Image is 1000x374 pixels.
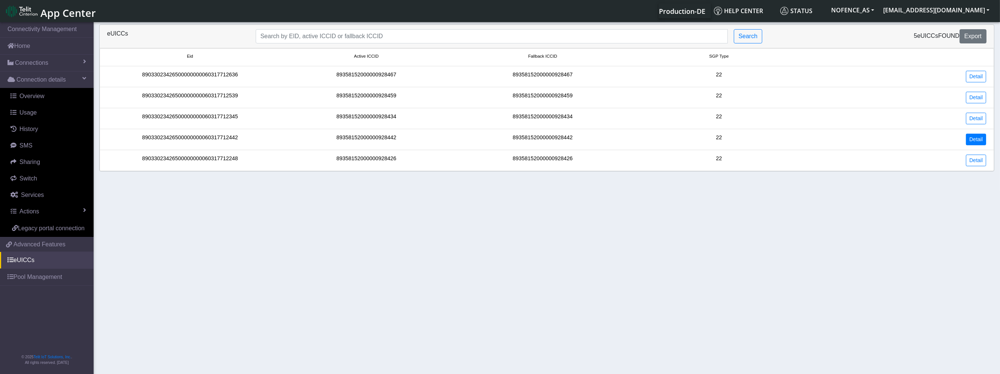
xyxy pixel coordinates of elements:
[278,113,455,124] div: 89358152000000928434
[13,240,66,249] span: Advanced Features
[19,208,39,215] span: Actions
[3,187,94,203] a: Services
[102,113,278,124] div: 89033023426500000000060317712345
[187,53,193,60] span: Eid
[19,109,37,116] span: Usage
[21,192,44,198] span: Services
[631,113,807,124] div: 22
[19,93,45,99] span: Overview
[16,75,66,84] span: Connection details
[631,134,807,145] div: 22
[528,53,557,60] span: Fallback ICCID
[3,154,94,170] a: Sharing
[455,134,631,145] div: 89358152000000928442
[19,142,33,149] span: SMS
[19,126,38,132] span: History
[3,137,94,154] a: SMS
[631,92,807,103] div: 22
[19,159,40,165] span: Sharing
[938,33,960,39] span: found
[964,33,982,39] span: Export
[40,6,96,20] span: App Center
[966,113,986,124] a: Detail
[102,134,278,145] div: 89033023426500000000060317712442
[780,7,812,15] span: Status
[101,29,250,43] div: eUICCs
[3,104,94,121] a: Usage
[278,134,455,145] div: 89358152000000928442
[278,155,455,166] div: 89358152000000928426
[914,33,917,39] span: 5
[19,175,37,182] span: Switch
[354,53,379,60] span: Active ICCID
[278,71,455,82] div: 89358152000000928467
[278,92,455,103] div: 89358152000000928459
[6,3,95,19] a: App Center
[15,58,48,67] span: Connections
[455,113,631,124] div: 89358152000000928434
[6,5,37,17] img: logo-telit-cinterion-gw-new.png
[3,88,94,104] a: Overview
[3,121,94,137] a: History
[455,71,631,82] div: 89358152000000928467
[631,71,807,82] div: 22
[102,155,278,166] div: 89033023426500000000060317712248
[966,92,986,103] a: Detail
[714,7,722,15] img: knowledge.svg
[18,225,85,231] span: Legacy portal connection
[659,3,705,18] a: Your current platform instance
[256,29,728,43] input: Search...
[714,7,763,15] span: Help center
[777,3,827,18] a: Status
[966,134,986,145] a: Detail
[966,71,986,82] a: Detail
[3,203,94,220] a: Actions
[917,33,938,39] span: eUICCs
[966,155,986,166] a: Detail
[780,7,788,15] img: status.svg
[960,29,987,43] button: Export
[709,53,729,60] span: SGP Type
[455,92,631,103] div: 89358152000000928459
[827,3,879,17] button: NOFENCE_AS
[102,71,278,82] div: 89033023426500000000060317712636
[3,170,94,187] a: Switch
[631,155,807,166] div: 22
[102,92,278,103] div: 89033023426500000000060317712539
[659,7,705,16] span: Production-DE
[34,355,71,359] a: Telit IoT Solutions, Inc.
[879,3,994,17] button: [EMAIL_ADDRESS][DOMAIN_NAME]
[734,29,763,43] button: Search
[455,155,631,166] div: 89358152000000928426
[711,3,777,18] a: Help center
